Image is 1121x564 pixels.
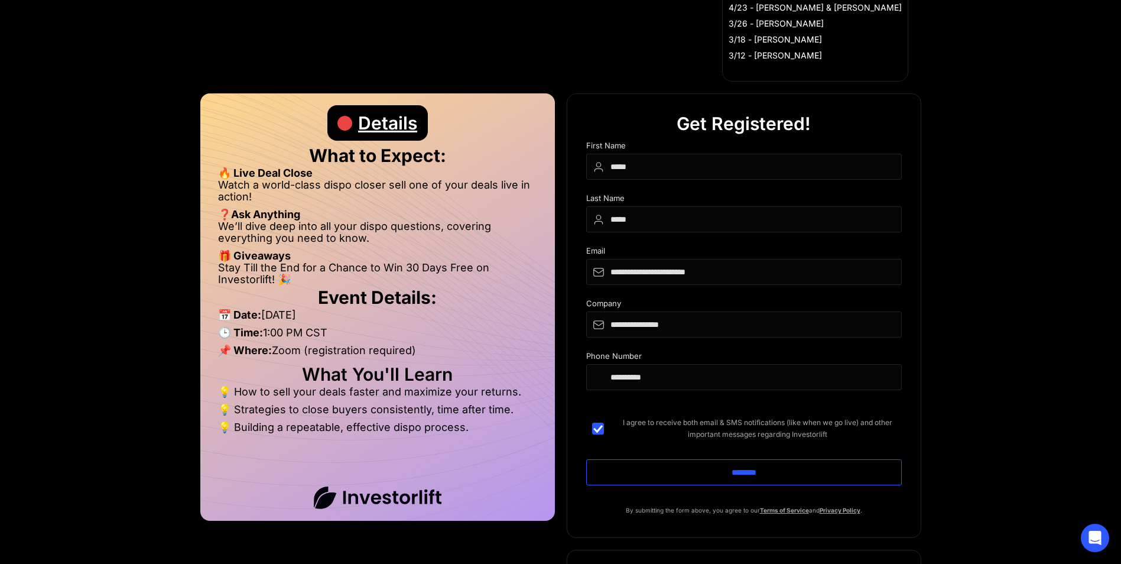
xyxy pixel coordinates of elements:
[613,417,902,440] span: I agree to receive both email & SMS notifications (like when we go live) and other important mess...
[218,262,537,286] li: Stay Till the End for a Chance to Win 30 Days Free on Investorlift! 🎉
[586,247,902,259] div: Email
[358,105,417,141] div: Details
[318,287,437,308] strong: Event Details:
[218,344,272,356] strong: 📌 Where:
[309,145,446,166] strong: What to Expect:
[218,345,537,362] li: Zoom (registration required)
[218,327,537,345] li: 1:00 PM CST
[218,309,537,327] li: [DATE]
[586,504,902,516] p: By submitting the form above, you agree to our and .
[820,507,860,514] a: Privacy Policy
[760,507,809,514] a: Terms of Service
[586,352,902,364] div: Phone Number
[218,404,537,422] li: 💡 Strategies to close buyers consistently, time after time.
[218,422,537,433] li: 💡 Building a repeatable, effective dispo process.
[218,326,263,339] strong: 🕒 Time:
[218,167,313,179] strong: 🔥 Live Deal Close
[218,386,537,404] li: 💡 How to sell your deals faster and maximize your returns.
[677,106,811,141] div: Get Registered!
[586,141,902,504] form: DIspo Day Main Form
[218,221,537,250] li: We’ll dive deep into all your dispo questions, covering everything you need to know.
[1081,524,1109,552] div: Open Intercom Messenger
[218,208,300,221] strong: ❓Ask Anything
[586,194,902,206] div: Last Name
[218,368,537,380] h2: What You'll Learn
[218,249,291,262] strong: 🎁 Giveaways
[586,299,902,312] div: Company
[218,309,261,321] strong: 📅 Date:
[586,141,902,154] div: First Name
[218,179,537,209] li: Watch a world-class dispo closer sell one of your deals live in action!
